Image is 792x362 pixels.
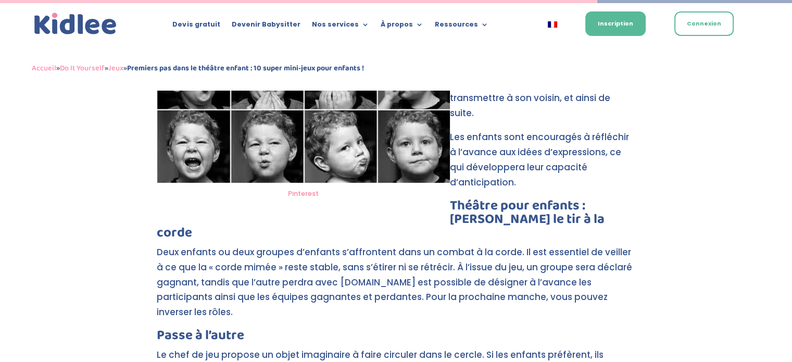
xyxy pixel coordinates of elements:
[548,21,557,28] img: Français
[674,11,734,36] a: Connexion
[108,62,123,74] a: Jeux
[172,21,220,32] a: Devis gratuit
[32,10,119,38] a: Kidlee Logo
[32,10,119,38] img: logo_kidlee_bleu
[127,62,364,74] strong: Premiers pas dans le théâtre enfant : 10 super mini-jeux pour enfants !
[32,62,56,74] a: Accueil
[157,329,636,347] h3: Passe à l’autre
[380,21,423,32] a: À propos
[32,62,364,74] span: » » »
[60,62,105,74] a: Do It Yourself
[434,21,488,32] a: Ressources
[311,21,369,32] a: Nos services
[231,21,300,32] a: Devenir Babysitter
[157,245,636,329] p: Deux enfants ou deux groupes d’enfants s’affrontent dans un combat à la corde. Il est essentiel d...
[157,199,636,245] h3: Théâtre pour enfants : [PERSON_NAME] le tir à la corde
[288,189,319,198] a: Pinterest
[585,11,646,36] a: Inscription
